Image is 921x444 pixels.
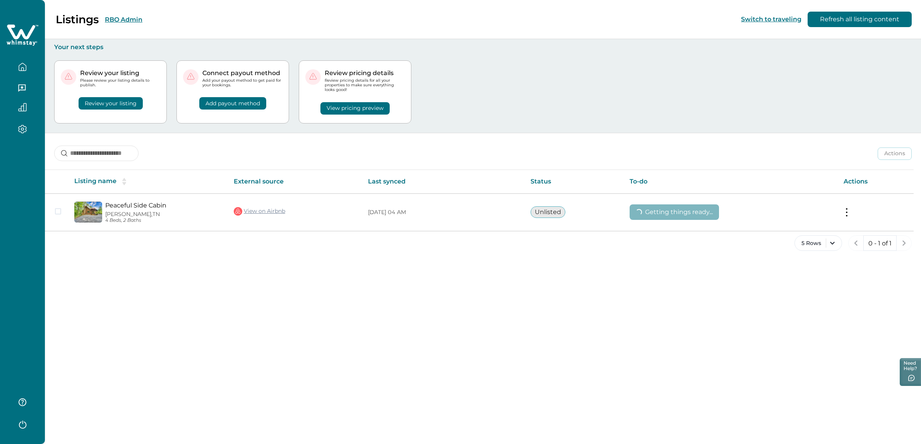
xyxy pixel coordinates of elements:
a: View on Airbnb [234,206,285,216]
p: [PERSON_NAME], TN [105,211,221,218]
p: Review your listing [80,69,160,77]
button: 0 - 1 of 1 [863,235,897,251]
button: sorting [116,178,132,185]
img: propertyImage_Peaceful Side Cabin [74,202,102,223]
a: Peaceful Side Cabin [105,202,221,209]
th: Last synced [362,170,524,194]
th: Status [524,170,623,194]
button: Review your listing [79,97,143,110]
button: Actions [878,147,912,160]
p: Connect payout method [202,69,282,77]
button: 5 Rows [794,235,842,251]
button: Switch to traveling [741,15,801,23]
p: Listings [56,13,99,26]
button: View pricing preview [320,102,390,115]
p: Review pricing details [325,69,405,77]
th: Actions [837,170,914,194]
p: 4 Beds, 2 Baths [105,218,221,223]
th: To-do [623,170,837,194]
th: Listing name [68,170,228,194]
button: Refresh all listing content [808,12,912,27]
button: previous page [848,235,864,251]
p: Add your payout method to get paid for your bookings. [202,78,282,87]
p: Please review your listing details to publish. [80,78,160,87]
p: Your next steps [54,43,912,51]
button: Add payout method [199,97,266,110]
p: Review pricing details for all your properties to make sure everything looks good! [325,78,405,93]
button: RBO Admin [105,16,142,23]
p: 0 - 1 of 1 [868,240,892,247]
button: Unlisted [531,206,565,218]
p: [DATE] 04 AM [368,209,518,216]
button: Getting things ready... [630,204,719,220]
th: External source [228,170,362,194]
button: next page [896,235,912,251]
